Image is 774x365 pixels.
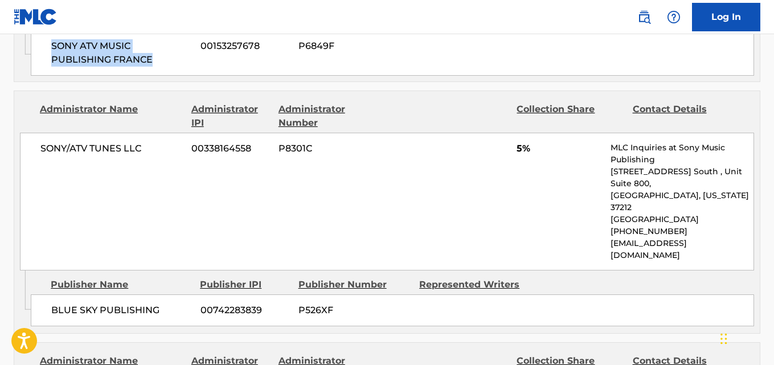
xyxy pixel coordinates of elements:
[51,39,192,67] span: SONY ATV MUSIC PUBLISHING FRANCE
[633,6,656,28] a: Public Search
[298,39,411,53] span: P6849F
[191,142,270,155] span: 00338164558
[51,278,191,292] div: Publisher Name
[419,278,532,292] div: Represented Writers
[517,102,624,130] div: Collection Share
[692,3,760,31] a: Log In
[200,304,290,317] span: 00742283839
[298,278,411,292] div: Publisher Number
[14,9,58,25] img: MLC Logo
[279,102,386,130] div: Administrator Number
[611,214,753,225] p: [GEOGRAPHIC_DATA]
[662,6,685,28] div: Help
[611,237,753,261] p: [EMAIL_ADDRESS][DOMAIN_NAME]
[517,142,602,155] span: 5%
[279,142,386,155] span: P8301C
[191,102,270,130] div: Administrator IPI
[611,166,753,190] p: [STREET_ADDRESS] South , Unit Suite 800,
[298,304,411,317] span: P526XF
[40,102,183,130] div: Administrator Name
[200,39,290,53] span: 00153257678
[720,322,727,356] div: Drag
[611,142,753,166] p: MLC Inquiries at Sony Music Publishing
[200,278,289,292] div: Publisher IPI
[637,10,651,24] img: search
[633,102,740,130] div: Contact Details
[611,190,753,214] p: [GEOGRAPHIC_DATA], [US_STATE] 37212
[667,10,681,24] img: help
[51,304,192,317] span: BLUE SKY PUBLISHING
[717,310,774,365] iframe: Chat Widget
[40,142,183,155] span: SONY/ATV TUNES LLC
[611,225,753,237] p: [PHONE_NUMBER]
